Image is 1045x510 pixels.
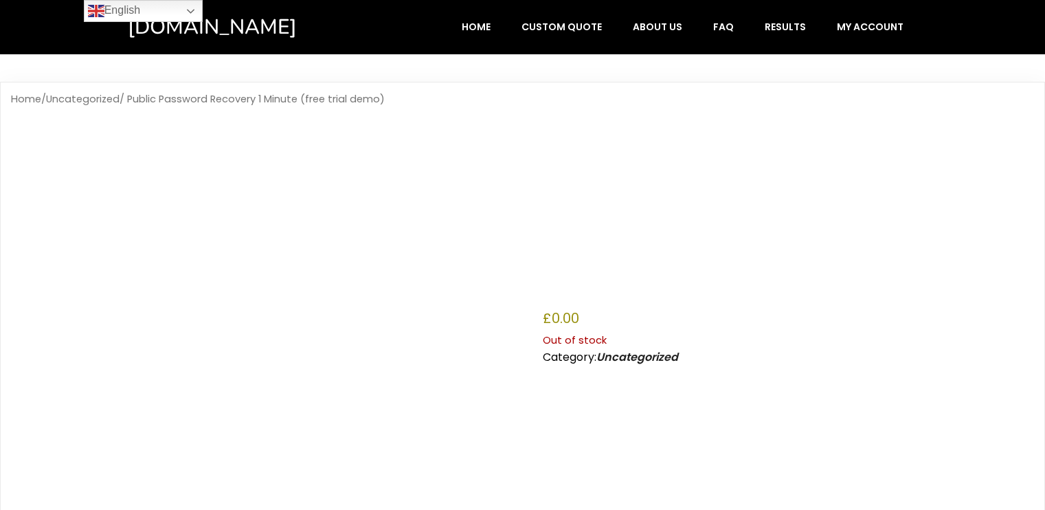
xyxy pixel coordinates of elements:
img: en [88,3,104,19]
a: FAQ [699,14,748,40]
bdi: 0.00 [543,309,579,328]
a: Uncategorized [596,349,678,365]
a: About Us [618,14,697,40]
span: About Us [633,21,682,33]
a: Uncategorized [46,92,120,106]
a: My account [822,14,918,40]
a: Results [750,14,820,40]
span: Custom Quote [521,21,602,33]
p: Out of stock [543,331,1034,349]
span: Home [462,21,491,33]
span: FAQ [713,21,734,33]
span: Category: [543,349,678,365]
h1: Public Password Recovery 1 Minute (free trial demo) [543,138,1034,299]
a: [DOMAIN_NAME] [128,14,355,41]
span: Results [765,21,806,33]
a: Home [11,92,41,106]
span: My account [837,21,903,33]
nav: Breadcrumb [11,93,1034,106]
span: £ [543,309,552,328]
a: Home [447,14,505,40]
a: Custom Quote [507,14,616,40]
